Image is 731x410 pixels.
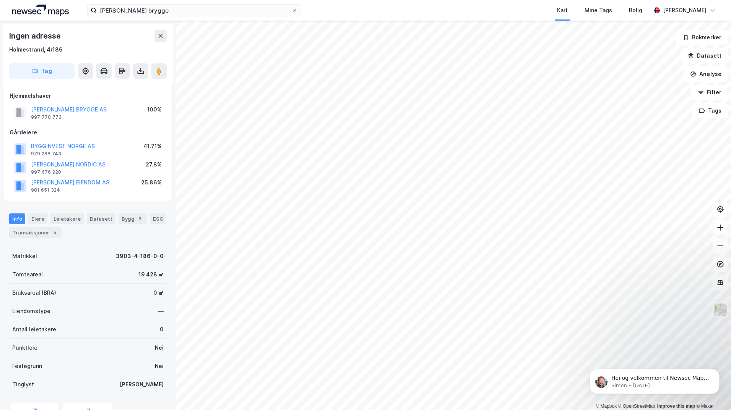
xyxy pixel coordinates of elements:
button: Tag [9,63,75,79]
div: 100% [147,105,162,114]
div: [PERSON_NAME] [120,380,164,389]
div: Bruksareal (BRA) [12,288,56,297]
div: 3 [136,215,144,223]
div: 41.71% [143,142,162,151]
div: Hjemmelshaver [10,91,166,100]
div: 0 ㎡ [153,288,164,297]
div: Punktleie [12,343,37,352]
div: Bygg [119,213,147,224]
div: 3903-4-186-0-0 [116,252,164,261]
button: Datasett [681,48,728,63]
div: 979 288 743 [31,151,61,157]
div: Eiere [28,213,47,224]
div: Leietakere [50,213,84,224]
a: Mapbox [596,404,617,409]
div: Mine Tags [585,6,612,15]
div: Holmestrand, 4/186 [9,45,63,54]
div: 5 [51,229,58,236]
div: Tomteareal [12,270,43,279]
button: Bokmerker [676,30,728,45]
div: Festegrunn [12,362,42,371]
div: 981 651 324 [31,187,60,193]
div: 997 676 920 [31,169,61,175]
div: Info [9,213,25,224]
img: logo.a4113a55bc3d86da70a041830d287a7e.svg [12,5,69,16]
div: 27.8% [146,160,162,169]
div: — [158,307,164,316]
div: Matrikkel [12,252,37,261]
div: Ingen adresse [9,30,62,42]
button: Analyse [684,66,728,82]
div: Kart [557,6,568,15]
button: Filter [691,85,728,100]
div: Antall leietakere [12,325,56,334]
button: Tags [692,103,728,118]
div: Transaksjoner [9,227,62,238]
div: Nei [155,362,164,371]
div: [PERSON_NAME] [663,6,707,15]
img: Z [713,303,728,317]
div: 25.86% [141,178,162,187]
div: Eiendomstype [12,307,50,316]
iframe: Intercom notifications message [578,353,731,406]
div: 0 [160,325,164,334]
div: Nei [155,343,164,352]
input: Søk på adresse, matrikkel, gårdeiere, leietakere eller personer [97,5,292,16]
div: ESG [150,213,166,224]
div: Tinglyst [12,380,34,389]
div: 997 770 773 [31,114,62,120]
div: 19 428 ㎡ [138,270,164,279]
a: OpenStreetMap [618,404,655,409]
div: Datasett [87,213,115,224]
a: Improve this map [657,404,695,409]
div: Gårdeiere [10,128,166,137]
div: Bolig [629,6,642,15]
